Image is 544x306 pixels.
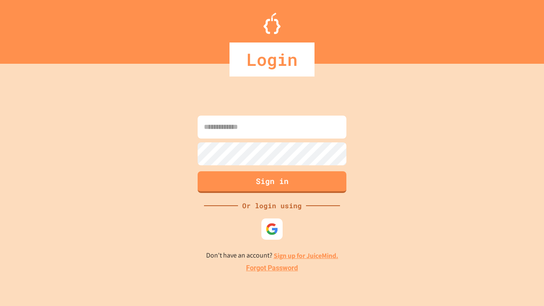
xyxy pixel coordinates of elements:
[263,13,280,34] img: Logo.svg
[274,251,338,260] a: Sign up for JuiceMind.
[266,223,278,235] img: google-icon.svg
[198,171,346,193] button: Sign in
[246,263,298,273] a: Forgot Password
[229,42,314,76] div: Login
[206,250,338,261] p: Don't have an account?
[238,201,306,211] div: Or login using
